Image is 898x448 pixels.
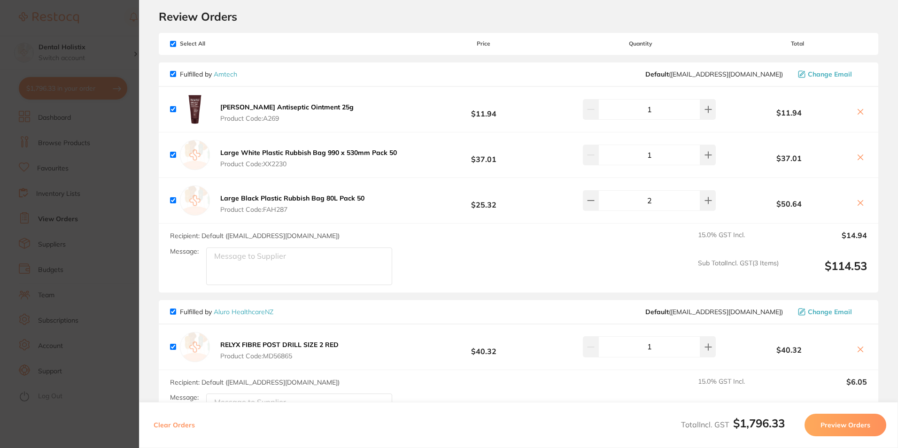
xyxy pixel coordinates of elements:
[805,414,886,436] button: Preview Orders
[220,115,354,122] span: Product Code: A269
[645,70,669,78] b: Default
[217,148,400,168] button: Large White Plastic Rubbish Bag 990 x 530mm Pack 50 Product Code:XX2230
[553,40,728,47] span: Quantity
[786,378,867,398] output: $6.05
[728,346,850,354] b: $40.32
[728,108,850,117] b: $11.94
[217,340,341,360] button: RELYX FIBRE POST DRILL SIZE 2 RED Product Code:MD56865
[786,231,867,252] output: $14.94
[808,70,852,78] span: Change Email
[414,100,553,118] b: $11.94
[217,103,356,123] button: [PERSON_NAME] Antiseptic Ointment 25g Product Code:A269
[220,206,364,213] span: Product Code: FAH287
[170,394,199,402] label: Message:
[180,332,210,362] img: empty.jpg
[645,308,669,316] b: Default
[645,70,783,78] span: sales@amtech.co.nz
[220,160,397,168] span: Product Code: XX2230
[220,194,364,202] b: Large Black Plastic Rubbish Bag 80L Pack 50
[698,378,779,398] span: 15.0 % GST Incl.
[180,70,237,78] p: Fulfilled by
[214,70,237,78] a: Amtech
[180,185,210,216] img: empty.jpg
[414,40,553,47] span: Price
[170,378,340,386] span: Recipient: Default ( [EMAIL_ADDRESS][DOMAIN_NAME] )
[681,420,785,429] span: Total Incl. GST
[733,416,785,430] b: $1,796.33
[728,40,867,47] span: Total
[414,338,553,355] b: $40.32
[214,308,273,316] a: Aluro HealthcareNZ
[728,200,850,208] b: $50.64
[170,232,340,240] span: Recipient: Default ( [EMAIL_ADDRESS][DOMAIN_NAME] )
[180,140,210,170] img: empty.jpg
[170,247,199,255] label: Message:
[808,308,852,316] span: Change Email
[170,40,264,47] span: Select All
[795,308,867,316] button: Change Email
[220,103,354,111] b: [PERSON_NAME] Antiseptic Ointment 25g
[414,192,553,209] b: $25.32
[159,9,878,23] h2: Review Orders
[151,414,198,436] button: Clear Orders
[217,194,367,214] button: Large Black Plastic Rubbish Bag 80L Pack 50 Product Code:FAH287
[795,70,867,78] button: Change Email
[220,340,339,349] b: RELYX FIBRE POST DRILL SIZE 2 RED
[180,308,273,316] p: Fulfilled by
[220,148,397,157] b: Large White Plastic Rubbish Bag 990 x 530mm Pack 50
[728,154,850,162] b: $37.01
[414,146,553,163] b: $37.01
[698,259,779,285] span: Sub Total Incl. GST ( 3 Items)
[645,308,783,316] span: orders@aluro.co.nz
[220,352,339,360] span: Product Code: MD56865
[180,94,210,124] img: NWpqdXhjYQ
[786,259,867,285] output: $114.53
[698,231,779,252] span: 15.0 % GST Incl.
